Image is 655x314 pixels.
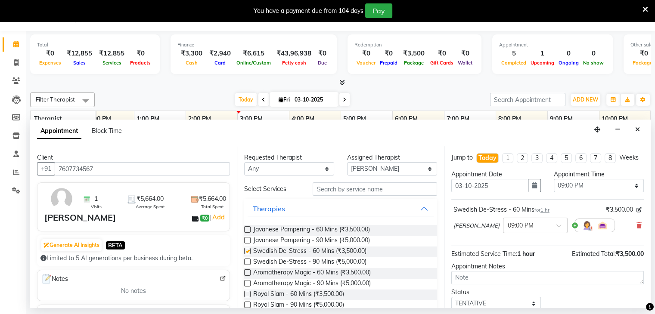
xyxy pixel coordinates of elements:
[581,49,606,58] div: 0
[354,60,378,66] span: Voucher
[456,49,475,58] div: ₹0
[451,170,541,179] div: Appointment Date
[606,205,633,214] span: ₹3,500.00
[502,153,513,163] li: 1
[402,60,426,66] span: Package
[253,300,344,311] span: Royal Siam - 90 Mins (₹5,000.00)
[400,49,428,58] div: ₹3,500
[393,113,420,125] a: 6:00 PM
[517,153,528,163] li: 2
[253,225,370,236] span: Javanese Pampering - 60 Mins (₹3,500.00)
[548,113,575,125] a: 9:00 PM
[106,241,125,249] span: BETA
[71,60,88,66] span: Sales
[248,201,433,216] button: Therapies
[528,60,556,66] span: Upcoming
[234,49,273,58] div: ₹6,615
[63,49,96,58] div: ₹12,855
[534,207,549,213] small: for
[499,41,606,49] div: Appointment
[273,49,315,58] div: ₹43,96,938
[37,162,55,175] button: +91
[55,162,230,175] input: Search by Name/Mobile/Email/Code
[453,205,549,214] div: Swedish De-Stress - 60 Mins
[96,49,128,58] div: ₹12,855
[315,49,330,58] div: ₹0
[531,153,543,163] li: 3
[83,113,113,125] a: 12:00 PM
[238,113,265,125] a: 3:00 PM
[631,123,644,136] button: Close
[341,113,368,125] a: 5:00 PM
[235,93,257,106] span: Today
[599,113,630,125] a: 10:00 PM
[121,286,146,296] span: No notes
[496,113,523,125] a: 8:00 PM
[37,60,63,66] span: Expenses
[253,257,366,268] span: Swedish De-Stress - 90 Mins (₹5,000.00)
[199,194,226,203] span: ₹5,664.00
[540,207,549,213] span: 1 hr
[354,49,378,58] div: ₹0
[34,115,62,123] span: Therapist
[556,49,581,58] div: 0
[378,60,400,66] span: Prepaid
[571,94,600,106] button: ADD NEW
[444,113,472,125] a: 7:00 PM
[134,113,161,125] a: 1:00 PM
[619,153,639,162] div: Weeks
[137,194,164,203] span: ₹5,664.00
[478,154,497,163] div: Today
[37,49,63,58] div: ₹0
[451,250,517,258] span: Estimated Service Time:
[490,93,565,106] input: Search Appointment
[517,250,535,258] span: 1 hour
[451,288,541,297] div: Status
[280,60,308,66] span: Petty cash
[211,212,226,222] a: Add
[44,211,116,224] div: [PERSON_NAME]
[92,127,122,135] span: Block Time
[556,60,581,66] span: Ongoing
[546,153,557,163] li: 4
[40,254,227,263] div: Limited to 5 AI generations per business during beta.
[451,262,644,271] div: Appointment Notes
[316,60,329,66] span: Due
[36,96,75,103] span: Filter Therapist
[572,250,616,258] span: Estimated Total:
[200,215,209,222] span: ₹0
[313,182,437,196] input: Search by service name
[41,274,68,285] span: Notes
[128,49,153,58] div: ₹0
[528,49,556,58] div: 1
[428,60,456,66] span: Gift Cards
[37,41,153,49] div: Total
[573,96,598,103] span: ADD NEW
[37,153,230,162] div: Client
[616,250,644,258] span: ₹3,500.00
[128,60,153,66] span: Products
[365,3,392,18] button: Pay
[276,96,292,103] span: Fri
[636,207,642,212] i: Edit price
[253,279,371,289] span: Aromatherapy Magic - 90 Mins (₹5,000.00)
[136,203,165,210] span: Average Spent
[451,153,473,162] div: Jump to
[177,41,330,49] div: Finance
[37,123,81,139] span: Appointment
[561,153,572,163] li: 5
[253,289,344,300] span: Royal Siam - 60 Mins (₹3,500.00)
[254,6,363,15] div: You have a payment due from 104 days
[183,60,200,66] span: Cash
[91,203,102,210] span: Visits
[605,153,616,163] li: 8
[575,153,587,163] li: 6
[582,220,592,231] img: Hairdresser.png
[499,60,528,66] span: Completed
[186,113,213,125] a: 2:00 PM
[451,179,529,192] input: yyyy-mm-dd
[378,49,400,58] div: ₹0
[428,49,456,58] div: ₹0
[289,113,317,125] a: 4:00 PM
[347,153,437,162] div: Assigned Therapist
